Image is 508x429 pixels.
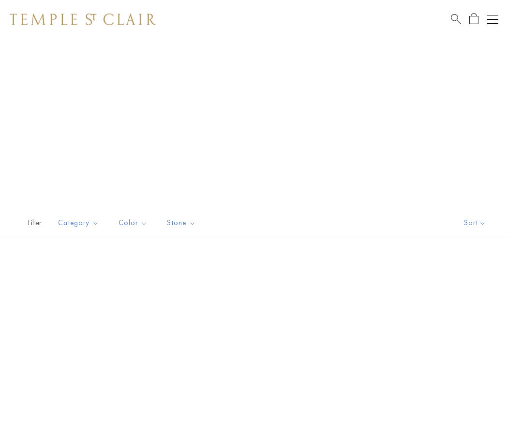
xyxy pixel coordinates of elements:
[114,217,155,229] span: Color
[111,212,155,234] button: Color
[51,212,106,234] button: Category
[160,212,203,234] button: Stone
[442,208,508,238] button: Show sort by
[53,217,106,229] span: Category
[162,217,203,229] span: Stone
[487,14,498,25] button: Open navigation
[10,14,156,25] img: Temple St. Clair
[469,13,478,25] a: Open Shopping Bag
[451,13,461,25] a: Search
